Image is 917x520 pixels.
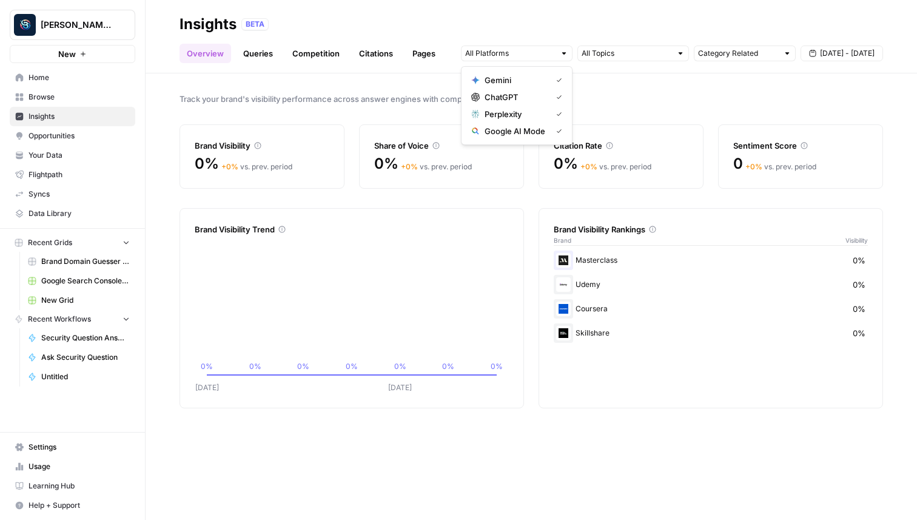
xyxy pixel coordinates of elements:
[554,299,868,319] div: Coursera
[41,333,130,343] span: Security Question Answer
[733,140,868,152] div: Sentiment Score
[346,362,358,371] tspan: 0%
[195,140,329,152] div: Brand Visibility
[10,68,135,87] a: Home
[556,277,571,292] img: p5e259nx48zby9l3smdcjr9hejtl
[853,303,865,315] span: 0%
[554,223,868,235] div: Brand Visibility Rankings
[388,383,412,392] tspan: [DATE]
[556,253,571,268] img: m45g04c7stpv9a7fm5gbetvc5vml
[745,161,816,172] div: vs. prev. period
[10,107,135,126] a: Insights
[28,237,72,248] span: Recent Grids
[554,235,571,245] span: Brand
[285,44,347,63] a: Competition
[10,234,135,252] button: Recent Grids
[485,125,546,137] span: Google AI Mode
[10,10,135,40] button: Workspace: Berna's Personal
[22,348,135,367] a: Ask Security Question
[22,367,135,387] a: Untitled
[401,161,472,172] div: vs. prev. period
[180,93,883,105] span: Track your brand's visibility performance across answer engines with comprehensive metrics.
[698,47,778,59] input: Category Related
[249,362,261,371] tspan: 0%
[853,279,865,291] span: 0%
[29,189,130,200] span: Syncs
[485,91,546,103] span: ChatGPT
[10,87,135,107] a: Browse
[10,45,135,63] button: New
[352,44,400,63] a: Citations
[401,162,418,171] span: + 0 %
[29,500,130,511] span: Help + Support
[491,362,503,371] tspan: 0%
[29,111,130,122] span: Insights
[556,326,571,340] img: x0cqewr117ghr3agsku58o5jagsq
[29,150,130,161] span: Your Data
[554,323,868,343] div: Skillshare
[10,126,135,146] a: Opportunities
[29,72,130,83] span: Home
[221,161,292,172] div: vs. prev. period
[853,327,865,339] span: 0%
[845,235,868,245] span: Visibility
[41,371,130,382] span: Untitled
[465,47,555,59] input: All Platforms
[10,310,135,328] button: Recent Workflows
[195,383,219,392] tspan: [DATE]
[10,146,135,165] a: Your Data
[733,154,743,174] span: 0
[10,476,135,496] a: Learning Hub
[580,162,597,171] span: + 0 %
[195,154,219,174] span: 0%
[28,314,91,325] span: Recent Workflows
[10,165,135,184] a: Flightpath
[10,437,135,457] a: Settings
[394,362,406,371] tspan: 0%
[10,457,135,476] a: Usage
[485,108,546,120] span: Perplexity
[29,208,130,219] span: Data Library
[201,362,213,371] tspan: 0%
[41,352,130,363] span: Ask Security Question
[405,44,443,63] a: Pages
[297,362,309,371] tspan: 0%
[236,44,280,63] a: Queries
[22,252,135,271] a: Brand Domain Guesser QA
[58,48,76,60] span: New
[374,140,509,152] div: Share of Voice
[29,461,130,472] span: Usage
[41,295,130,306] span: New Grid
[374,154,398,174] span: 0%
[820,48,875,59] span: [DATE] - [DATE]
[195,223,509,235] div: Brand Visibility Trend
[180,15,237,34] div: Insights
[221,162,238,171] span: + 0 %
[442,362,454,371] tspan: 0%
[554,140,688,152] div: Citation Rate
[554,275,868,294] div: Udemy
[41,19,114,31] span: [PERSON_NAME] Personal
[10,204,135,223] a: Data Library
[580,161,651,172] div: vs. prev. period
[745,162,762,171] span: + 0 %
[554,251,868,270] div: Masterclass
[554,154,578,174] span: 0%
[22,291,135,310] a: New Grid
[485,74,546,86] span: Gemini
[14,14,36,36] img: Berna's Personal Logo
[22,328,135,348] a: Security Question Answer
[10,496,135,515] button: Help + Support
[29,169,130,180] span: Flightpath
[582,47,671,59] input: All Topics
[801,46,883,61] button: [DATE] - [DATE]
[41,275,130,286] span: Google Search Console - [DOMAIN_NAME]
[10,184,135,204] a: Syncs
[241,18,269,30] div: BETA
[29,481,130,491] span: Learning Hub
[556,302,571,316] img: 1rmbdh83liigswmnvqyaq31zy2bw
[853,254,865,266] span: 0%
[41,256,130,267] span: Brand Domain Guesser QA
[29,130,130,141] span: Opportunities
[22,271,135,291] a: Google Search Console - [DOMAIN_NAME]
